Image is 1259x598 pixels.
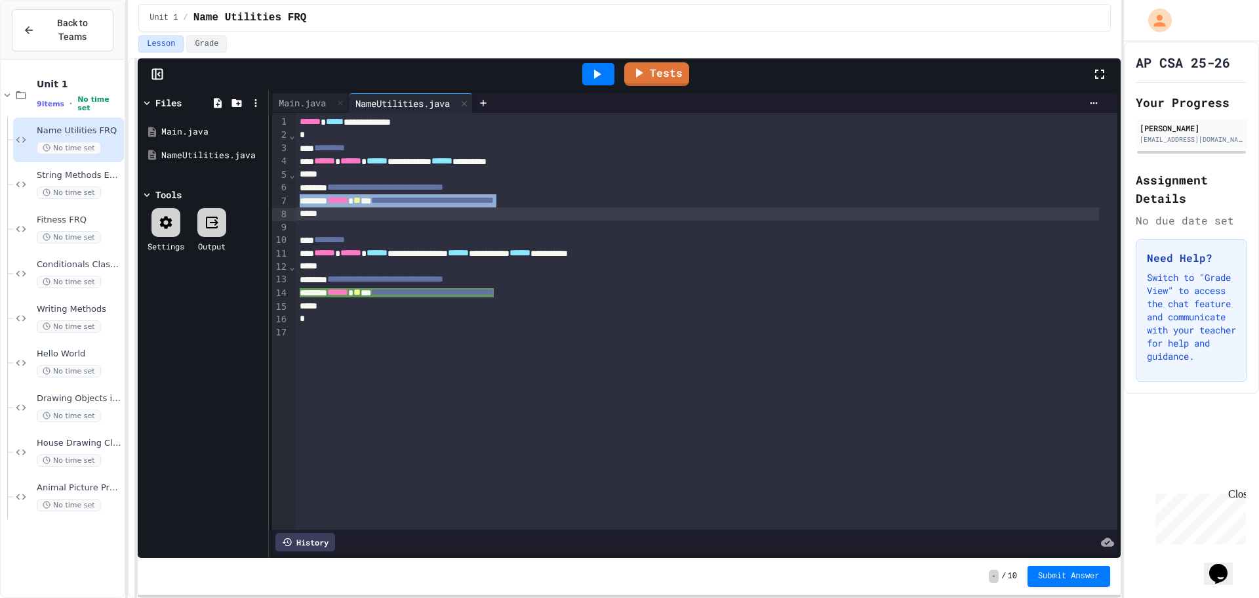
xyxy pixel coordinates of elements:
div: Main.java [161,125,264,139]
iframe: chat widget [1204,545,1246,585]
span: Submit Answer [1038,571,1100,582]
div: 9 [272,221,289,234]
span: No time set [77,95,121,112]
h3: Need Help? [1147,250,1237,266]
div: 11 [272,247,289,261]
span: Hello World [37,349,121,360]
span: House Drawing Classwork [37,438,121,449]
span: Writing Methods [37,304,121,315]
span: • [70,98,72,109]
div: No due date set [1136,213,1248,228]
span: No time set [37,499,101,511]
div: Main.java [272,96,332,110]
h2: Assignment Details [1136,171,1248,207]
span: No time set [37,186,101,199]
span: 9 items [37,100,64,108]
div: 15 [272,301,289,314]
div: 13 [272,273,289,286]
div: Settings [148,240,184,252]
p: Switch to "Grade View" to access the chat feature and communicate with your teacher for help and ... [1147,271,1237,363]
div: History [275,533,335,551]
div: Tools [155,188,182,202]
a: Tests [624,62,689,86]
span: Back to Teams [43,16,102,44]
span: No time set [37,410,101,422]
button: Grade [186,35,227,53]
span: Name Utilities FRQ [37,125,121,137]
div: [PERSON_NAME] [1140,122,1244,134]
div: My Account [1134,5,1175,35]
div: 16 [272,313,289,326]
div: 3 [272,142,289,155]
span: Fitness FRQ [37,215,121,226]
div: 2 [272,129,289,142]
div: 5 [272,169,289,182]
div: 14 [272,287,289,301]
div: 17 [272,326,289,339]
span: - [989,570,999,583]
button: Submit Answer [1028,566,1110,587]
span: No time set [37,365,101,377]
div: 6 [272,181,289,194]
h1: AP CSA 25-26 [1136,53,1230,72]
span: 10 [1007,571,1016,582]
span: / [1001,571,1006,582]
span: Fold line [289,169,295,180]
div: [EMAIL_ADDRESS][DOMAIN_NAME] [1140,135,1244,144]
div: 7 [272,195,289,208]
div: Chat with us now!Close [5,5,90,83]
span: Unit 1 [37,78,121,90]
span: / [183,12,188,23]
span: String Methods Examples [37,170,121,181]
span: No time set [37,231,101,244]
div: NameUtilities.java [349,96,456,110]
span: Unit 1 [150,12,178,23]
span: Conditionals Classwork [37,259,121,270]
div: NameUtilities.java [161,149,264,162]
div: 10 [272,234,289,247]
div: Files [155,96,182,110]
span: No time set [37,142,101,154]
span: Animal Picture Project [37,482,121,494]
div: Output [198,240,226,252]
div: 1 [272,116,289,129]
span: Fold line [289,261,295,272]
span: Name Utilities FRQ [193,10,307,26]
iframe: chat widget [1150,488,1246,544]
span: No time set [37,276,101,288]
span: Fold line [289,130,295,140]
div: NameUtilities.java [349,93,473,113]
div: 4 [272,155,289,168]
span: Drawing Objects in Java - HW Playposit Code [37,393,121,404]
span: No time set [37,320,101,333]
div: 12 [272,261,289,274]
div: Main.java [272,93,349,113]
button: Lesson [138,35,184,53]
button: Back to Teams [12,9,113,51]
div: 8 [272,208,289,221]
span: No time set [37,454,101,467]
h2: Your Progress [1136,93,1248,112]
